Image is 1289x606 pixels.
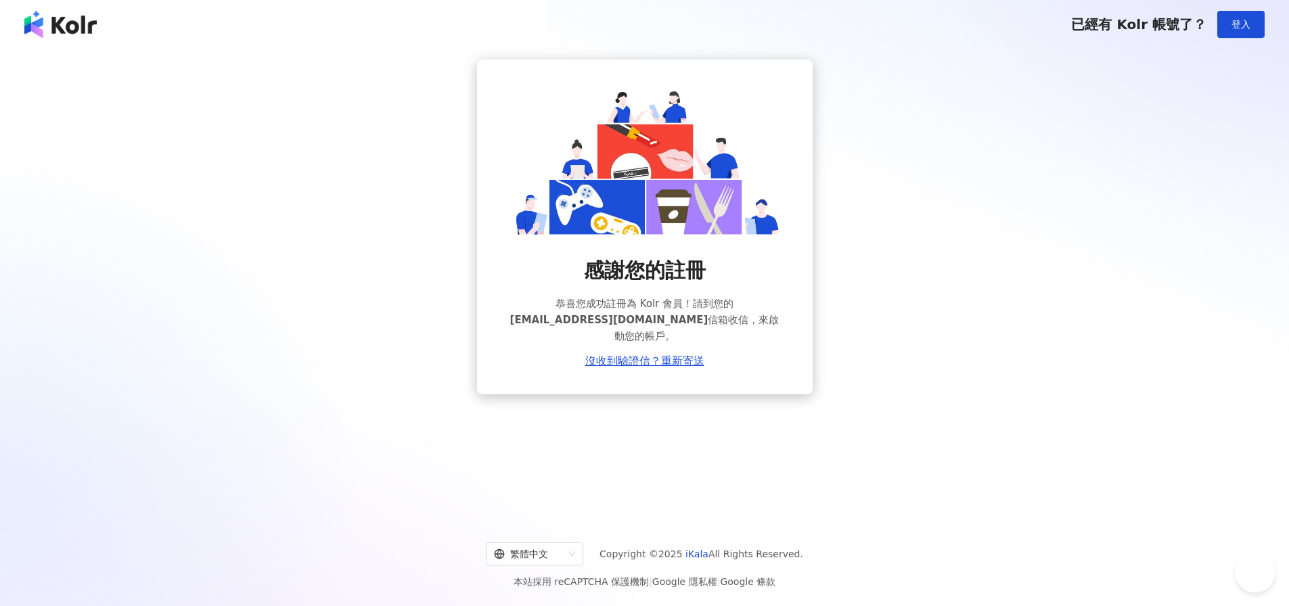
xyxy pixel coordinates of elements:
span: 感謝您的註冊 [584,256,706,285]
span: Copyright © 2025 All Rights Reserved. [600,546,803,562]
div: 繁體中文 [494,543,563,565]
span: 恭喜您成功註冊為 Kolr 會員！請到您的 信箱收信，來啟動您的帳戶。 [510,296,780,344]
img: logo [24,11,97,38]
a: 沒收到驗證信？重新寄送 [585,355,704,367]
iframe: Toggle Customer Support [1235,564,1275,605]
span: 本站採用 reCAPTCHA 保護機制 [514,574,775,590]
a: Google 條款 [720,576,775,587]
span: | [649,576,652,587]
a: iKala [685,549,708,559]
button: 登入 [1217,11,1265,38]
img: register success [510,87,780,235]
span: [EMAIL_ADDRESS][DOMAIN_NAME] [510,314,708,326]
span: | [717,576,721,587]
span: 登入 [1231,19,1250,30]
span: 已經有 Kolr 帳號了？ [1071,16,1206,32]
a: Google 隱私權 [652,576,717,587]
